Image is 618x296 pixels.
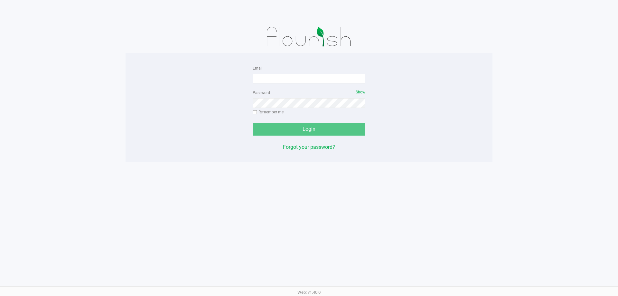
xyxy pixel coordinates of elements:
label: Password [253,90,270,96]
span: Web: v1.40.0 [297,290,321,295]
button: Forgot your password? [283,143,335,151]
span: Show [356,90,365,94]
input: Remember me [253,110,257,115]
label: Email [253,65,263,71]
label: Remember me [253,109,284,115]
